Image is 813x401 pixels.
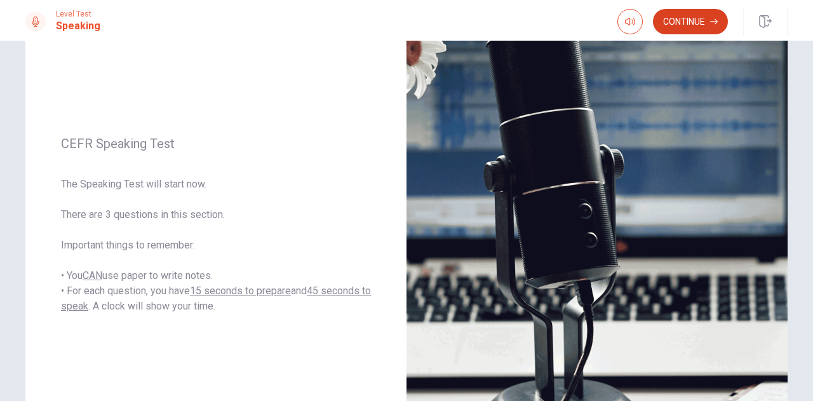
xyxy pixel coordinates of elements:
[61,136,371,151] span: CEFR Speaking Test
[61,177,371,314] span: The Speaking Test will start now. There are 3 questions in this section. Important things to reme...
[653,9,728,34] button: Continue
[56,10,100,18] span: Level Test
[190,285,291,297] u: 15 seconds to prepare
[83,269,102,282] u: CAN
[56,18,100,34] h1: Speaking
